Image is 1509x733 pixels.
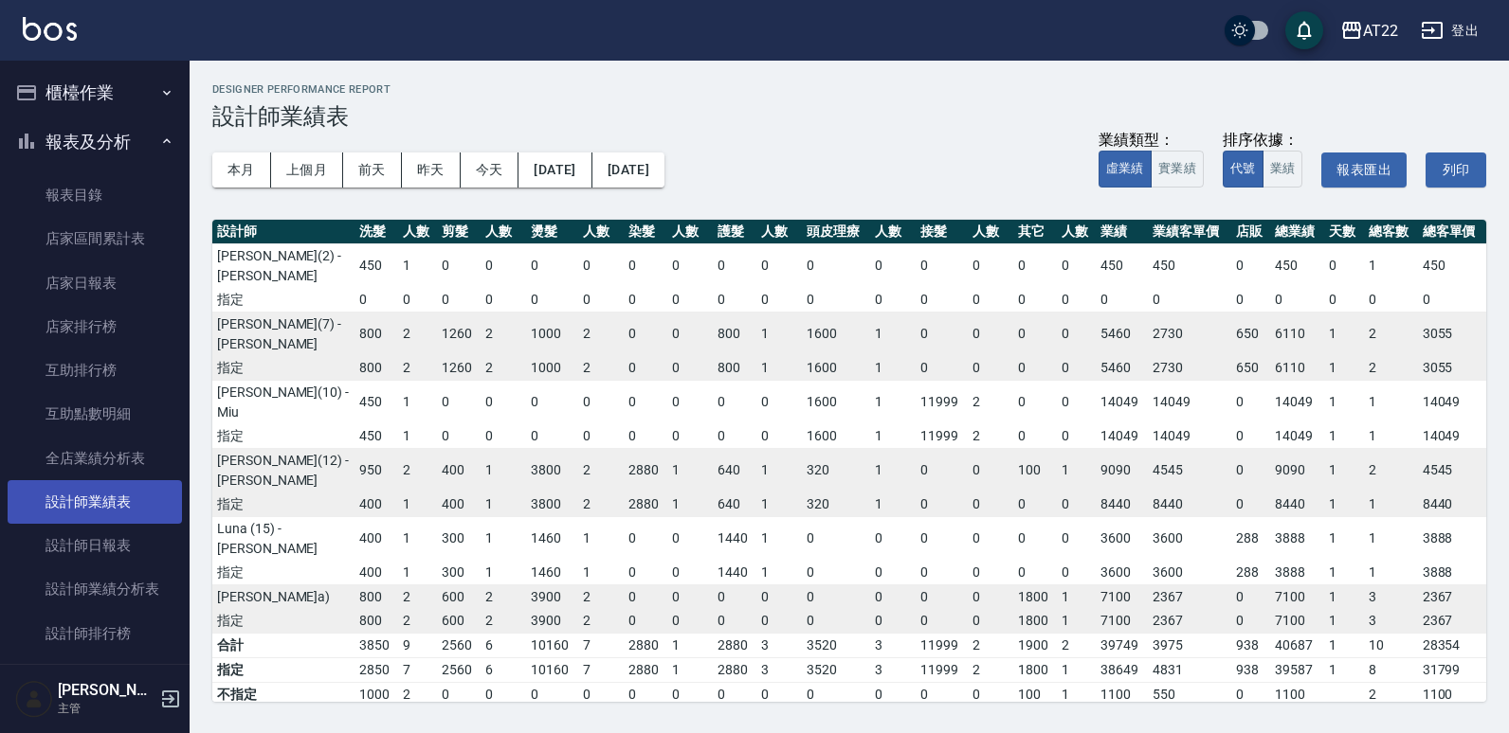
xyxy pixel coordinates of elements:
[667,380,713,424] td: 0
[398,288,438,313] td: 0
[1013,243,1057,288] td: 0
[802,380,870,424] td: 1600
[1324,380,1364,424] td: 1
[870,243,916,288] td: 0
[398,561,438,585] td: 1
[1013,424,1057,449] td: 0
[355,288,398,313] td: 0
[15,680,53,718] img: Person
[624,312,667,356] td: 0
[1364,424,1418,449] td: 1
[1148,561,1231,585] td: 3600
[968,424,1013,449] td: 2
[1223,151,1264,188] button: 代號
[1231,312,1271,356] td: 650
[1426,152,1486,188] button: 列印
[756,424,802,449] td: 0
[1364,243,1418,288] td: 1
[8,612,182,655] a: 設計師排行榜
[1364,380,1418,424] td: 1
[667,288,713,313] td: 0
[713,492,756,517] td: 640
[756,312,802,356] td: 1
[870,516,916,561] td: 0
[481,356,526,381] td: 2
[756,561,802,585] td: 1
[1324,448,1364,492] td: 1
[968,356,1013,381] td: 0
[8,524,182,567] a: 設計師日報表
[1418,220,1486,244] th: 總客單價
[526,516,578,561] td: 1460
[398,516,438,561] td: 1
[968,243,1013,288] td: 0
[916,312,968,356] td: 0
[1096,424,1148,449] td: 14049
[713,356,756,381] td: 800
[8,217,182,260] a: 店家區間累計表
[398,492,438,517] td: 1
[355,220,398,244] th: 洗髮
[437,516,481,561] td: 300
[1096,492,1148,517] td: 8440
[437,492,481,517] td: 400
[1324,492,1364,517] td: 1
[1223,131,1303,151] div: 排序依據：
[916,288,968,313] td: 0
[1148,516,1231,561] td: 3600
[355,312,398,356] td: 800
[1096,380,1148,424] td: 14049
[1013,516,1057,561] td: 0
[1270,492,1324,517] td: 8440
[756,220,802,244] th: 人數
[8,261,182,305] a: 店家日報表
[1013,220,1057,244] th: 其它
[1013,380,1057,424] td: 0
[802,448,870,492] td: 320
[1013,288,1057,313] td: 0
[1231,448,1271,492] td: 0
[437,424,481,449] td: 0
[592,152,664,188] button: [DATE]
[667,356,713,381] td: 0
[8,480,182,524] a: 設計師業績表
[526,424,578,449] td: 0
[1231,561,1271,585] td: 288
[756,288,802,313] td: 0
[212,492,355,517] td: 指定
[1231,492,1271,517] td: 0
[1148,243,1231,288] td: 450
[713,561,756,585] td: 1440
[1418,288,1486,313] td: 0
[1418,312,1486,356] td: 3055
[916,448,968,492] td: 0
[1096,243,1148,288] td: 450
[667,448,713,492] td: 1
[212,448,355,492] td: [PERSON_NAME](12) - [PERSON_NAME]
[870,380,916,424] td: 1
[398,220,438,244] th: 人數
[398,448,438,492] td: 2
[437,243,481,288] td: 0
[870,561,916,585] td: 0
[481,220,526,244] th: 人數
[1285,11,1323,49] button: save
[713,312,756,356] td: 800
[526,492,578,517] td: 3800
[624,288,667,313] td: 0
[437,356,481,381] td: 1260
[526,561,578,585] td: 1460
[212,83,1486,96] h2: Designer Performance Report
[212,152,271,188] button: 本月
[1057,516,1097,561] td: 0
[1364,288,1418,313] td: 0
[1148,492,1231,517] td: 8440
[1270,288,1324,313] td: 0
[968,492,1013,517] td: 0
[1057,312,1097,356] td: 0
[756,516,802,561] td: 1
[1321,152,1407,188] button: 報表匯出
[481,448,526,492] td: 1
[802,220,870,244] th: 頭皮理療
[526,288,578,313] td: 0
